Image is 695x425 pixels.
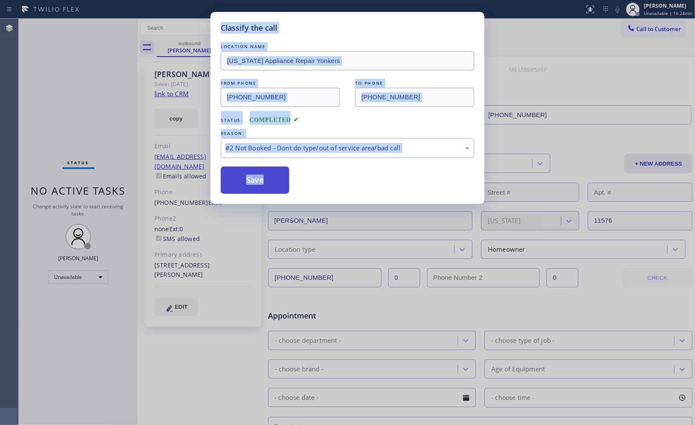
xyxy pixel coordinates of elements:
[355,79,474,88] div: TO PHONE
[355,88,474,107] input: To phone
[221,167,289,194] button: Save
[221,22,277,34] h5: Classify the call
[250,117,299,123] span: COMPLETED
[221,42,474,51] div: LOCATION NAME
[225,143,470,153] div: #2 Not Booked - Dont do type/out of service area/bad call
[221,117,243,123] span: Status:
[221,129,474,138] div: REASON:
[221,88,340,107] input: From phone
[221,79,340,88] div: FROM PHONE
